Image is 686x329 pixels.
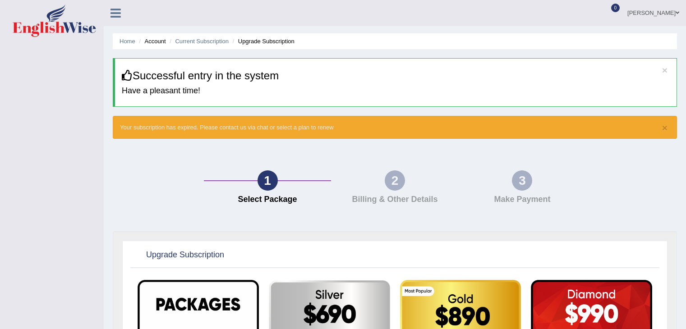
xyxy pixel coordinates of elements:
div: 3 [512,170,532,191]
div: 1 [258,170,278,191]
div: Your subscription has expired. Please contact us via chat or select a plan to renew [113,116,677,139]
div: 2 [385,170,405,191]
a: Current Subscription [175,38,229,45]
button: × [662,65,668,75]
h4: Make Payment [463,195,581,204]
li: Account [137,37,166,46]
h4: Billing & Other Details [336,195,454,204]
h3: Successful entry in the system [122,70,670,82]
h4: Have a pleasant time! [122,87,670,96]
button: × [662,123,668,133]
h4: Select Package [208,195,327,204]
li: Upgrade Subscription [230,37,295,46]
span: 0 [611,4,620,12]
h2: Upgrade Subscription [133,248,224,262]
a: Home [120,38,135,45]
